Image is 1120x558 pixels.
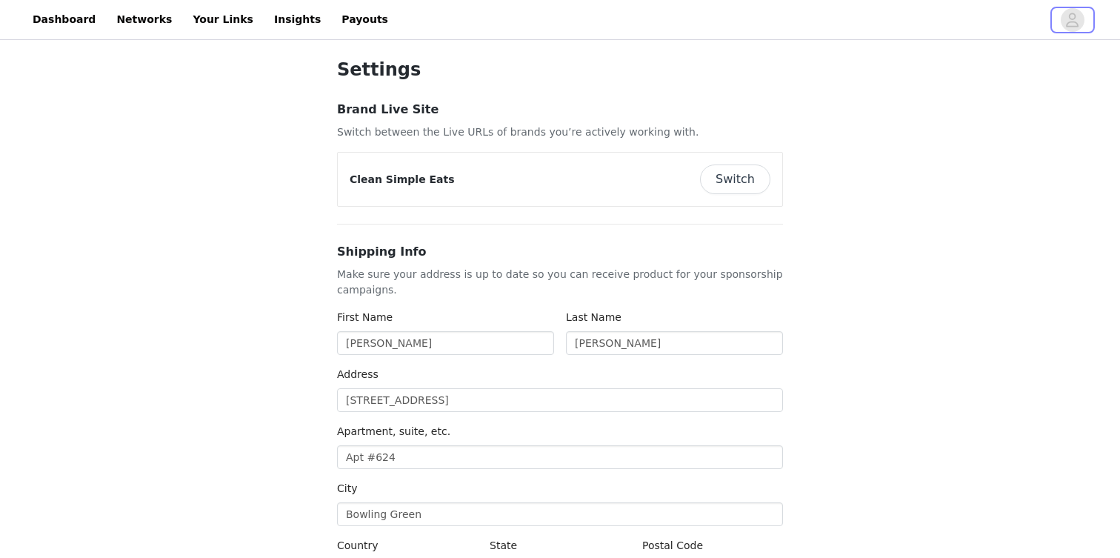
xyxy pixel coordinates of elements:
p: Clean Simple Eats [350,172,455,187]
input: City [337,502,783,526]
h1: Settings [337,56,783,83]
label: Address [337,368,379,380]
label: State [490,539,517,551]
input: Address [337,388,783,412]
h3: Shipping Info [337,243,783,261]
label: Apartment, suite, etc. [337,425,450,437]
a: Networks [107,3,181,36]
p: Switch between the Live URLs of brands you’re actively working with. [337,124,783,140]
a: Insights [265,3,330,36]
label: Last Name [566,311,621,323]
a: Your Links [184,3,262,36]
label: Country [337,539,379,551]
label: City [337,482,357,494]
input: Apartment, suite, etc. (optional) [337,445,783,469]
button: Switch [700,165,770,194]
h3: Brand Live Site [337,101,783,119]
p: Make sure your address is up to date so you can receive product for your sponsorship campaigns. [337,267,783,298]
a: Payouts [333,3,397,36]
label: First Name [337,311,393,323]
div: avatar [1065,8,1079,32]
label: Postal Code [642,539,703,551]
a: Dashboard [24,3,104,36]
